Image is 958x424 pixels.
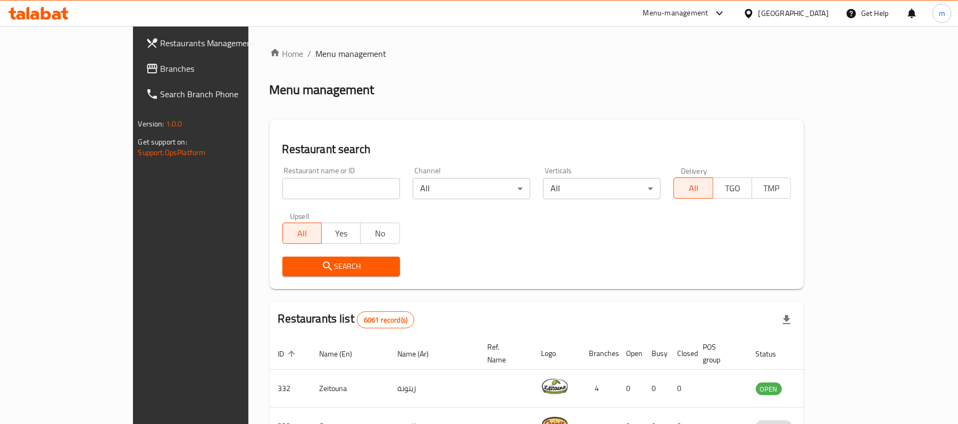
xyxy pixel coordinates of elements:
[161,62,285,75] span: Branches
[282,257,400,276] button: Search
[137,56,293,81] a: Branches
[774,307,799,333] div: Export file
[270,47,804,60] nav: breadcrumb
[282,223,322,244] button: All
[360,223,399,244] button: No
[357,311,414,328] div: Total records count
[326,226,356,241] span: Yes
[581,370,618,408] td: 4
[290,212,310,219] label: Upsell
[316,47,387,60] span: Menu management
[138,135,187,149] span: Get support on:
[759,7,829,19] div: [GEOGRAPHIC_DATA]
[488,341,520,366] span: Ref. Name
[669,370,695,408] td: 0
[703,341,735,366] span: POS group
[618,337,644,370] th: Open
[138,117,164,131] span: Version:
[357,315,414,325] span: 6061 record(s)
[643,7,709,20] div: Menu-management
[756,383,782,395] span: OPEN
[365,226,395,241] span: No
[138,146,206,159] a: Support.OpsPlatform
[278,347,298,360] span: ID
[678,181,709,196] span: All
[320,347,366,360] span: Name (En)
[311,370,389,408] td: Zeitouna
[581,337,618,370] th: Branches
[681,167,707,174] label: Delivery
[282,141,792,157] h2: Restaurant search
[752,177,791,199] button: TMP
[644,337,669,370] th: Busy
[713,177,752,199] button: TGO
[270,81,374,98] h2: Menu management
[321,223,361,244] button: Yes
[413,178,530,199] div: All
[161,88,285,100] span: Search Branch Phone
[166,117,182,131] span: 1.0.0
[618,370,644,408] td: 0
[939,7,945,19] span: m
[282,178,400,199] input: Search for restaurant name or ID..
[278,311,415,328] h2: Restaurants list
[161,37,285,49] span: Restaurants Management
[756,347,790,360] span: Status
[291,260,391,273] span: Search
[389,370,479,408] td: زيتونة
[542,373,568,400] img: Zeitouna
[287,226,318,241] span: All
[137,81,293,107] a: Search Branch Phone
[137,30,293,56] a: Restaurants Management
[533,337,581,370] th: Logo
[308,47,312,60] li: /
[756,181,787,196] span: TMP
[644,370,669,408] td: 0
[543,178,661,199] div: All
[669,337,695,370] th: Closed
[398,347,443,360] span: Name (Ar)
[673,177,713,199] button: All
[718,181,748,196] span: TGO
